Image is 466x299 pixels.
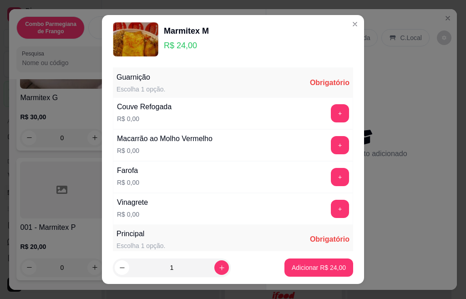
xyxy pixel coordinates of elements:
div: Escolha 1 opção. [116,241,165,250]
div: Couve Refogada [117,101,172,112]
div: Guarnição [116,72,165,83]
div: Farofa [117,165,139,176]
div: Macarrão ao Molho Vermelho [117,133,213,144]
button: add [331,168,349,186]
p: Adicionar R$ 24,00 [292,263,346,272]
button: increase-product-quantity [214,260,229,275]
p: R$ 24,00 [164,39,209,52]
button: Close [348,17,362,31]
div: Marmitex M [164,25,209,37]
div: Obrigatório [310,77,349,88]
p: R$ 0,00 [117,114,172,123]
div: Principal [116,228,165,239]
button: add [331,104,349,122]
img: product-image [113,22,158,56]
div: Vinagrete [117,197,148,208]
p: R$ 0,00 [117,210,148,219]
button: Adicionar R$ 24,00 [284,258,353,277]
button: add [331,200,349,218]
div: Obrigatório [310,234,349,245]
div: Escolha 1 opção. [116,85,165,94]
button: decrease-product-quantity [115,260,129,275]
p: R$ 0,00 [117,146,213,155]
p: R$ 0,00 [117,178,139,187]
button: add [331,136,349,154]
